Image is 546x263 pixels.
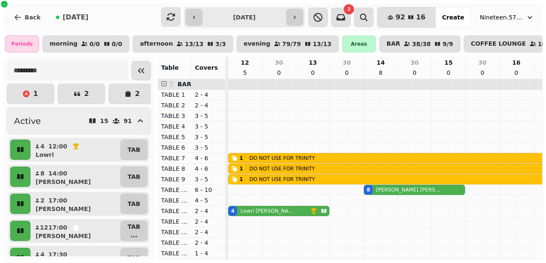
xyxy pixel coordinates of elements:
[410,58,418,67] p: 30
[32,194,119,214] button: 217:00[PERSON_NAME]
[377,7,436,27] button: 9216
[161,228,188,236] p: TABLE 16
[309,68,316,77] p: 0
[435,7,471,27] button: Create
[195,154,222,162] p: 4 - 6
[444,58,452,67] p: 15
[195,90,222,99] p: 2 - 4
[249,155,315,162] p: DO NOT USE FOR TRINITY
[376,58,384,67] p: 14
[377,68,384,77] p: 8
[367,186,370,193] div: 8
[135,90,139,97] p: 2
[195,228,222,236] p: 2 - 4
[128,231,140,239] p: ...
[36,232,91,240] p: [PERSON_NAME]
[40,169,45,178] p: 8
[396,14,405,21] span: 92
[309,58,317,67] p: 13
[387,41,400,47] p: BAR
[195,133,222,141] p: 3 - 5
[128,173,140,181] p: TAB
[195,101,222,110] p: 2 - 4
[161,238,188,247] p: TABLE 17
[161,249,188,258] p: TABLE 18
[240,176,243,183] div: 1
[36,205,91,213] p: [PERSON_NAME]
[195,112,222,120] p: 3 - 5
[231,208,234,214] div: 4
[471,41,526,47] p: COFFEE LOUNGE
[32,140,119,160] button: 412:00Lowri
[42,36,129,52] button: morning0/00/0
[128,200,140,208] p: TAB
[48,169,67,178] p: 14:00
[84,90,89,97] p: 2
[512,58,520,67] p: 16
[14,115,41,127] h2: Active
[478,58,486,67] p: 30
[475,10,539,25] button: Nineteen.57 Restaurant & Bar
[195,196,222,205] p: 4 - 5
[282,41,301,47] p: 79 / 79
[128,222,140,231] p: TAB
[195,249,222,258] p: 1 - 4
[161,196,188,205] p: TABLE 12
[161,143,188,152] p: TABLE 6
[195,143,222,152] p: 3 - 5
[195,64,218,71] span: Covers
[25,14,41,20] span: Back
[36,151,54,159] p: Lowri
[215,41,226,47] p: 3 / 3
[161,217,188,226] p: TABLE 15
[185,41,203,47] p: 13 / 13
[124,118,132,124] p: 91
[5,36,39,52] div: Periods
[240,208,294,214] p: Lowri [PERSON_NAME]
[195,238,222,247] p: 2 - 4
[343,58,351,67] p: 30
[195,186,222,194] p: 6 - 10
[411,68,418,77] p: 0
[161,133,188,141] p: TABLE 5
[513,68,520,77] p: 0
[133,36,233,52] button: afternoon13/133/3
[249,176,315,183] p: DO NOT USE FOR TRINITY
[376,186,441,193] p: [PERSON_NAME] [PERSON_NAME]
[120,194,148,214] button: TAB
[168,81,191,88] span: 🍴 BAR
[48,142,67,151] p: 12:00
[343,68,350,77] p: 0
[195,175,222,184] p: 3 - 5
[416,14,425,21] span: 16
[241,58,249,67] p: 12
[128,254,140,262] p: TAB
[120,221,148,241] button: TAB...
[445,68,452,77] p: 0
[7,107,151,134] button: Active1591
[276,68,282,77] p: 0
[48,223,67,232] p: 17:00
[109,84,156,104] button: 2
[120,167,148,187] button: TAB
[379,36,460,52] button: BAR38/389/9
[240,155,243,162] div: 1
[195,207,222,215] p: 2 - 4
[242,68,248,77] p: 5
[58,84,105,104] button: 2
[240,165,243,172] div: 1
[128,145,140,154] p: TAB
[33,90,38,97] p: 1
[7,7,47,27] button: Back
[161,122,188,131] p: TABLE 4
[237,36,339,52] button: evening79/7913/13
[48,196,67,205] p: 17:00
[195,164,222,173] p: 4 - 6
[63,14,89,21] span: [DATE]
[89,41,100,47] p: 0 / 0
[412,41,431,47] p: 38 / 38
[40,250,45,259] p: 4
[161,101,188,110] p: TABLE 2
[442,14,464,20] span: Create
[249,165,315,172] p: DO NOT USE FOR TRINITY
